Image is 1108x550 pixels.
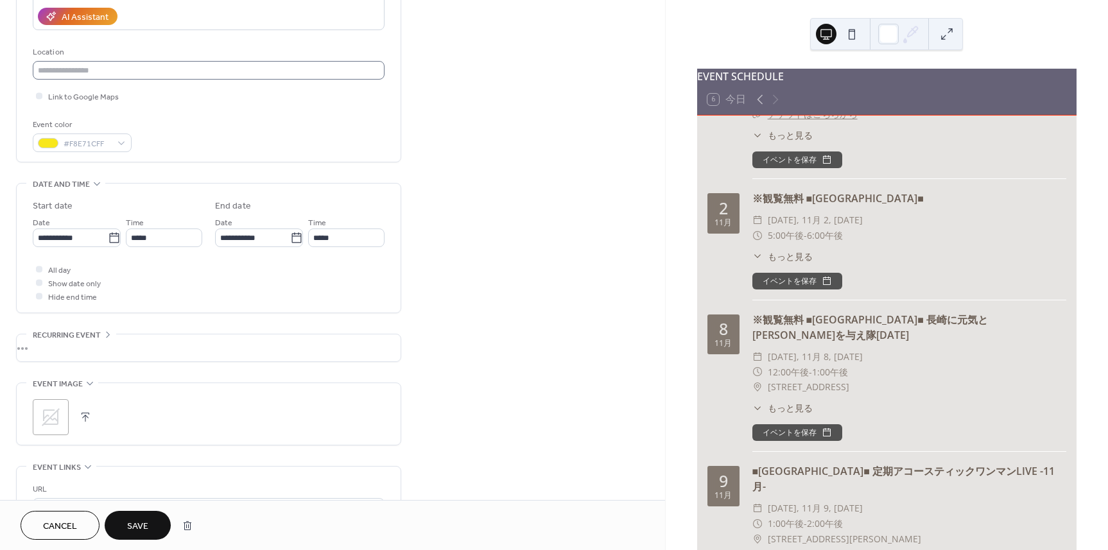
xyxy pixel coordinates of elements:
div: ​ [752,349,763,365]
button: AI Assistant [38,8,117,25]
span: Date and time [33,178,90,191]
span: Date [33,216,50,230]
div: ••• [17,334,401,361]
span: - [809,365,812,380]
div: ​ [752,250,763,263]
div: AI Assistant [62,11,108,24]
div: ​ [752,212,763,228]
button: Cancel [21,511,100,540]
div: 11月 [714,219,732,227]
div: Event color [33,118,129,132]
span: Event image [33,377,83,391]
span: 5:00午後 [768,228,804,243]
div: End date [215,200,251,213]
div: EVENT SCHEDULE [697,69,1077,84]
span: もっと見る [768,401,813,415]
span: [DATE], 11月 8, [DATE] [768,349,863,365]
span: Show date only [48,277,101,291]
span: Recurring event [33,329,101,342]
span: 2:00午後 [807,516,843,531]
div: ​ [752,365,763,380]
div: ※観覧無料 ■[GEOGRAPHIC_DATA]■ [752,191,1066,206]
span: [STREET_ADDRESS] [768,379,849,395]
div: ​ [752,401,763,415]
div: ​ [752,379,763,395]
span: - [804,228,807,243]
button: ​もっと見る [752,128,813,142]
span: [DATE], 11月 2, [DATE] [768,212,863,228]
div: ​ [752,501,763,516]
span: もっと見る [768,250,813,263]
div: Location [33,46,382,59]
div: 11月 [714,492,732,500]
div: 9 [719,473,728,489]
span: Save [127,520,148,533]
span: Date [215,216,232,230]
div: ※観覧無料 ■[GEOGRAPHIC_DATA]■ 長崎に元気と[PERSON_NAME]を与え隊[DATE] [752,312,1066,343]
div: URL [33,483,382,496]
div: 2 [719,200,728,216]
span: Time [126,216,144,230]
span: 6:00午後 [807,228,843,243]
button: ​もっと見る [752,250,813,263]
span: Cancel [43,520,77,533]
div: ​ [752,516,763,531]
span: [STREET_ADDRESS][PERSON_NAME] [768,531,921,547]
span: Time [308,216,326,230]
div: ​ [752,531,763,547]
div: ​ [752,228,763,243]
span: #F8E71CFF [64,137,111,151]
span: 1:00午後 [768,516,804,531]
div: 8 [719,321,728,337]
button: イベントを保存 [752,424,842,441]
button: イベントを保存 [752,151,842,168]
div: ​ [752,128,763,142]
span: [DATE], 11月 9, [DATE] [768,501,863,516]
span: - [804,516,807,531]
div: ■[GEOGRAPHIC_DATA]■ 定期アコースティックワンマンLIVE -11月- [752,463,1066,494]
button: Save [105,511,171,540]
button: イベントを保存 [752,273,842,289]
span: Link to Google Maps [48,90,119,104]
span: Event links [33,461,81,474]
span: 1:00午後 [812,365,848,380]
div: 11月 [714,339,732,348]
span: 12:00午後 [768,365,809,380]
div: ; [33,399,69,435]
div: Start date [33,200,73,213]
span: もっと見る [768,128,813,142]
span: Hide end time [48,291,97,304]
button: ​もっと見る [752,401,813,415]
span: All day [48,264,71,277]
